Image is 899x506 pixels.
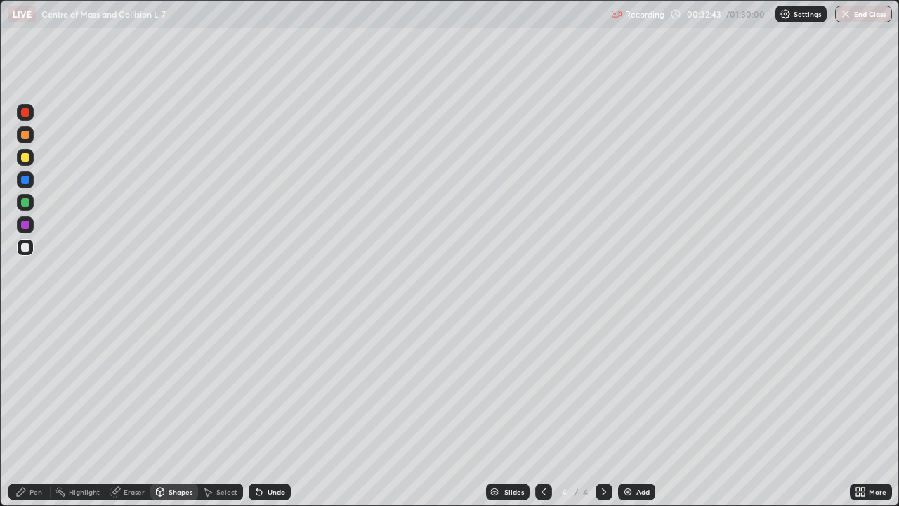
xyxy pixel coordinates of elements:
button: End Class [835,6,892,22]
div: Eraser [124,488,145,495]
div: 4 [582,486,590,498]
div: 4 [558,488,572,496]
p: Centre of Mass and Collision L-7 [41,8,166,20]
p: Recording [625,9,664,20]
div: Slides [504,488,524,495]
img: class-settings-icons [780,8,791,20]
img: recording.375f2c34.svg [611,8,622,20]
p: LIVE [13,8,32,20]
div: Pen [29,488,42,495]
img: end-class-cross [840,8,851,20]
div: More [869,488,886,495]
div: / [575,488,579,496]
p: Settings [794,11,821,18]
div: Select [216,488,237,495]
div: Undo [268,488,285,495]
div: Add [636,488,650,495]
div: Highlight [69,488,100,495]
img: add-slide-button [622,486,634,498]
div: Shapes [169,488,192,495]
